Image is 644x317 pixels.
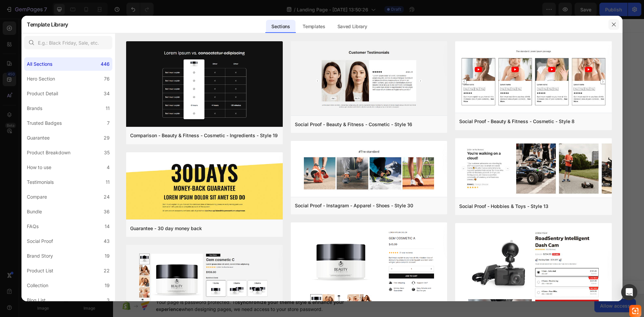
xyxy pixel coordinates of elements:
[105,281,110,289] div: 19
[27,281,48,289] div: Collection
[107,163,110,171] div: 4
[104,208,110,216] div: 36
[332,20,373,33] div: Saved Library
[295,120,412,128] div: Social Proof - Beauty & Fitness - Cosmetic - Style 16
[295,86,336,93] div: Add blank section
[27,222,39,230] div: FAQs
[27,90,58,98] div: Product Detail
[104,237,110,245] div: 43
[190,94,236,100] span: inspired by CRO experts
[193,86,234,93] div: Choose templates
[455,41,612,114] img: sp8.png
[250,70,281,77] span: Add section
[126,152,283,221] img: g30.png
[291,141,447,198] img: sp30.png
[104,90,110,98] div: 34
[104,75,110,83] div: 76
[295,202,413,210] div: Social Proof - Instagram - Apparel - Shoes - Style 30
[252,32,287,37] div: Drop element here
[290,94,340,100] span: then drag & drop elements
[27,296,46,304] div: Blog List
[27,208,42,216] div: Bundle
[27,267,53,275] div: Product List
[459,202,548,210] div: Social Proof - Hobbies & Toys - Style 13
[266,20,295,33] div: Sections
[297,20,330,33] div: Templates
[126,41,283,128] img: c19.png
[105,252,110,260] div: 19
[105,222,110,230] div: 14
[101,60,110,68] div: 446
[130,224,202,232] div: Guarantee - 30 day money back
[27,60,52,68] div: All Sections
[107,296,110,304] div: 3
[104,193,110,201] div: 24
[107,119,110,127] div: 7
[104,267,110,275] div: 22
[27,16,68,33] h2: Template Library
[27,237,53,245] div: Social Proof
[459,117,575,125] div: Social Proof - Beauty & Fitness - Cosmetic - Style 8
[27,75,55,83] div: Hero Section
[27,149,70,157] div: Product Breakdown
[455,138,612,199] img: sp13.png
[246,86,281,93] div: Generate layout
[27,104,42,112] div: Brands
[27,193,47,201] div: Compare
[27,119,62,127] div: Trusted Badges
[27,252,53,260] div: Brand Story
[104,134,110,142] div: 29
[27,163,51,171] div: How to use
[130,131,278,140] div: Comparison - Beauty & Fitness - Cosmetic - Ingredients - Style 19
[245,94,281,100] span: from URL or image
[27,178,54,186] div: Testimonials
[27,134,50,142] div: Guarantee
[24,36,112,49] input: E.g.: Black Friday, Sale, etc.
[106,104,110,112] div: 11
[291,41,447,117] img: sp16.png
[104,149,110,157] div: 35
[106,178,110,186] div: 11
[621,284,637,300] div: Open Intercom Messenger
